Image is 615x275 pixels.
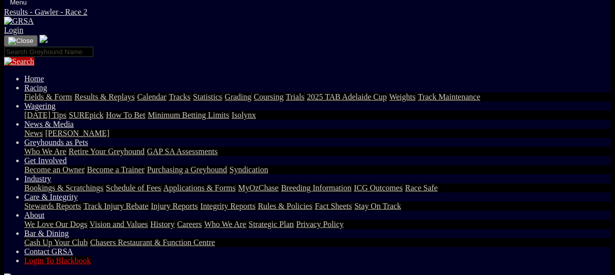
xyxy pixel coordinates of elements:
a: Industry [24,174,51,183]
a: Strategic Plan [249,220,294,228]
img: GRSA [4,17,34,26]
a: Who We Are [24,147,67,156]
a: Track Maintenance [418,93,480,101]
a: Cash Up Your Club [24,238,88,247]
a: Results - Gawler - Race 2 [4,8,611,17]
a: Breeding Information [281,184,352,192]
a: Injury Reports [151,202,198,210]
img: Close [8,37,33,45]
a: Track Injury Rebate [83,202,149,210]
div: Racing [24,93,611,102]
div: Greyhounds as Pets [24,147,611,156]
a: Integrity Reports [200,202,256,210]
a: History [150,220,175,228]
a: Wagering [24,102,56,110]
a: Race Safe [405,184,437,192]
a: How To Bet [106,111,146,119]
a: Rules & Policies [258,202,313,210]
a: Login To Blackbook [24,256,91,265]
a: We Love Our Dogs [24,220,87,228]
a: Vision and Values [90,220,148,228]
a: [PERSON_NAME] [45,129,109,137]
a: Care & Integrity [24,193,78,201]
a: Login [4,26,23,34]
a: Careers [177,220,202,228]
a: Get Involved [24,156,67,165]
div: Bar & Dining [24,238,611,247]
a: About [24,211,45,219]
a: Schedule of Fees [106,184,161,192]
a: Fact Sheets [315,202,353,210]
a: GAP SA Assessments [147,147,218,156]
div: Wagering [24,111,611,120]
a: ICG Outcomes [354,184,403,192]
a: Chasers Restaurant & Function Centre [90,238,215,247]
a: [DATE] Tips [24,111,67,119]
a: Purchasing a Greyhound [147,165,228,174]
img: logo-grsa-white.png [39,35,48,43]
a: Become a Trainer [87,165,145,174]
a: Calendar [137,93,167,101]
a: Applications & Forms [163,184,236,192]
a: Coursing [254,93,284,101]
a: Greyhounds as Pets [24,138,88,147]
a: Fields & Form [24,93,72,101]
a: MyOzChase [238,184,279,192]
a: Bar & Dining [24,229,69,238]
a: News & Media [24,120,74,128]
a: Privacy Policy [296,220,344,228]
div: Industry [24,184,611,193]
a: Syndication [230,165,268,174]
a: Retire Your Greyhound [69,147,145,156]
button: Toggle navigation [4,35,37,47]
div: About [24,220,611,229]
a: Results & Replays [74,93,135,101]
a: Who We Are [204,220,247,228]
a: Become an Owner [24,165,85,174]
a: Contact GRSA [24,247,73,256]
a: Statistics [193,93,223,101]
a: Trials [286,93,305,101]
a: Weights [389,93,416,101]
a: Racing [24,83,47,92]
input: Search [4,47,94,57]
a: Bookings & Scratchings [24,184,104,192]
div: Care & Integrity [24,202,611,211]
a: 2025 TAB Adelaide Cup [307,93,387,101]
a: Stay On Track [355,202,401,210]
a: Home [24,74,44,83]
a: Isolynx [232,111,256,119]
a: Grading [225,93,252,101]
img: Search [4,57,34,66]
div: News & Media [24,129,611,138]
a: Tracks [169,93,191,101]
a: SUREpick [69,111,104,119]
a: Minimum Betting Limits [148,111,230,119]
a: Stewards Reports [24,202,81,210]
div: Get Involved [24,165,611,174]
a: News [24,129,43,137]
